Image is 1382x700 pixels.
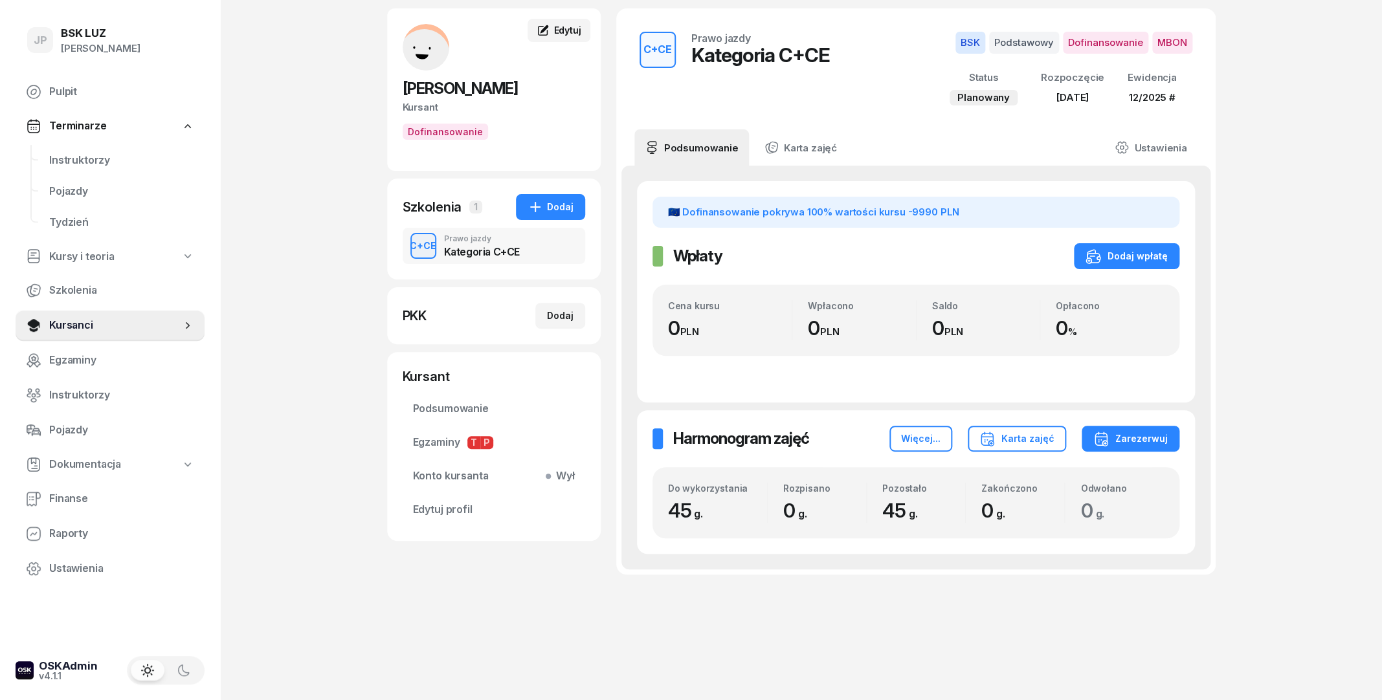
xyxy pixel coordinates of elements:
[39,207,205,238] a: Tydzień
[444,246,520,257] div: Kategoria C+CE
[968,426,1066,452] button: Karta zajęć
[694,507,703,520] small: g.
[49,152,194,169] span: Instruktorzy
[49,456,121,473] span: Dokumentacja
[49,282,194,299] span: Szkolenia
[638,39,677,61] div: C+CE
[403,124,488,140] button: Dofinansowanie
[413,468,575,485] span: Konto kursanta
[1093,431,1168,446] div: Zarezerwuj
[783,499,814,522] span: 0
[49,317,181,334] span: Kursanci
[39,672,98,681] div: v4.1.1
[16,483,205,514] a: Finanse
[996,507,1005,520] small: g.
[403,307,427,325] div: PKK
[16,518,205,549] a: Raporty
[798,507,807,520] small: g.
[1080,499,1111,522] span: 0
[413,400,575,417] span: Podsumowanie
[61,40,140,57] div: [PERSON_NAME]
[981,483,1064,494] div: Zakończono
[1129,91,1176,104] span: 12/2025 #
[882,483,965,494] div: Pozostało
[668,300,792,311] div: Cena kursu
[413,434,575,451] span: Egzaminy
[49,248,115,265] span: Kursy i teoria
[405,237,441,254] div: C+CE
[950,90,1018,105] div: Planowany
[49,83,194,100] span: Pulpit
[535,303,585,329] button: Dodaj
[16,275,205,306] a: Szkolenia
[16,242,205,272] a: Kursy i teoria
[16,111,205,141] a: Terminarze
[691,33,751,43] div: Prawo jazdy
[403,393,585,424] a: Podsumowanie
[1086,248,1168,264] div: Dodaj wpłatę
[39,145,205,176] a: Instruktorzy
[1056,91,1089,104] span: [DATE]
[410,233,436,259] button: C+CE
[932,300,1040,311] div: Saldo
[16,310,205,341] a: Kursanci
[1082,426,1179,452] button: Zarezerwuj
[403,461,585,492] a: Konto kursantaWył
[403,79,518,98] span: [PERSON_NAME]
[16,380,205,411] a: Instruktorzy
[49,560,194,577] span: Ustawienia
[668,499,709,522] span: 45
[1041,69,1104,86] div: Rozpoczęcie
[981,499,1012,522] span: 0
[668,206,959,218] span: 🇪🇺 Dofinansowanie pokrywa 100% wartości kursu -
[912,206,959,218] span: 9990 PLN
[413,501,575,518] span: Edytuj profil
[516,194,585,220] button: Dodaj
[403,99,585,116] div: Kursant
[1104,129,1197,166] a: Ustawienia
[553,25,581,36] span: Edytuj
[668,316,792,340] div: 0
[808,300,916,311] div: Wpłacono
[955,32,1192,54] button: BSKPodstawowyDofinansowanieMBON
[49,352,194,369] span: Egzaminy
[528,199,574,215] div: Dodaj
[1068,325,1077,338] small: %
[783,483,866,494] div: Rozpisano
[1074,243,1179,269] button: Dodaj wpłatę
[820,325,840,338] small: PLN
[673,246,722,267] h2: Wpłaty
[49,422,194,439] span: Pojazdy
[16,553,205,584] a: Ustawienia
[901,431,941,446] div: Więcej...
[889,426,952,452] button: Więcej...
[640,32,676,68] button: C+CE
[944,325,963,338] small: PLN
[403,198,462,216] div: Szkolenia
[754,129,847,166] a: Karta zajęć
[49,214,194,231] span: Tydzień
[469,201,482,213] span: 1
[403,494,585,525] a: Edytuj profil
[955,32,985,54] span: BSK
[668,483,767,494] div: Do wykorzystania
[1056,300,1164,311] div: Opłacono
[932,316,1040,340] div: 0
[1080,483,1163,494] div: Odwołano
[1095,507,1104,520] small: g.
[403,228,585,264] button: C+CEPrawo jazdyKategoria C+CE
[16,415,205,446] a: Pojazdy
[1056,316,1164,340] div: 0
[49,490,194,507] span: Finanse
[403,427,585,458] a: EgzaminyTP
[467,436,480,449] span: T
[909,507,918,520] small: g.
[403,367,585,386] div: Kursant
[16,661,34,679] img: logo-xs-dark@2x.png
[444,235,520,243] div: Prawo jazdy
[673,428,809,449] h2: Harmonogram zajęć
[989,32,1059,54] span: Podstawowy
[547,308,574,323] div: Dodaj
[16,76,205,107] a: Pulpit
